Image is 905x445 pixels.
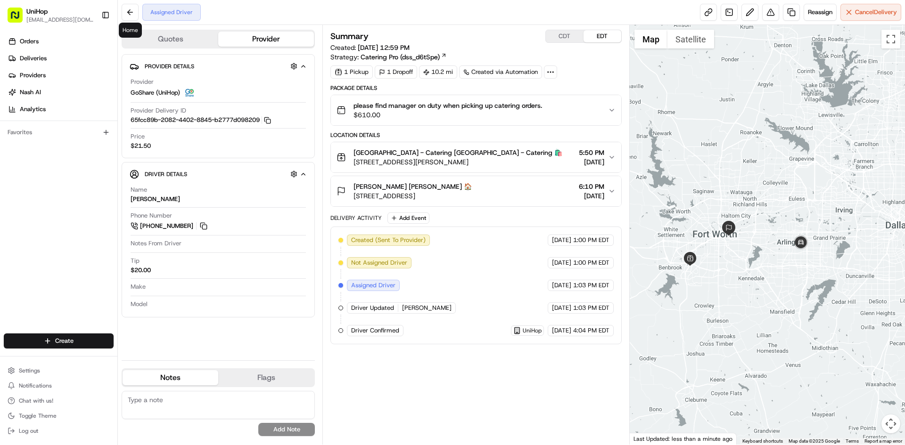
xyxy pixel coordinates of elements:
[419,65,457,79] div: 10.2 mi
[573,326,609,335] span: 4:04 PM EDT
[632,432,663,445] img: Google
[840,4,901,21] button: CancelDelivery
[9,90,26,107] img: 1736555255976-a54dd68f-1ca7-489b-9aae-adbdc363a1c4
[6,133,76,150] a: 📗Knowledge Base
[331,95,621,125] button: please find manager on duty when picking up catering orders.$610.00
[387,212,429,224] button: Add Event
[76,133,155,150] a: 💻API Documentation
[131,211,172,220] span: Phone Number
[584,30,621,42] button: EDT
[140,222,193,230] span: [PHONE_NUMBER]
[145,63,194,70] span: Provider Details
[351,281,395,290] span: Assigned Driver
[4,424,114,437] button: Log out
[4,68,117,83] a: Providers
[402,304,452,312] span: [PERSON_NAME]
[131,116,271,124] button: 65fcc89b-2082-4402-8845-b2777d098209
[546,30,584,42] button: CDT
[4,51,117,66] a: Deliveries
[579,191,604,201] span: [DATE]
[846,438,859,444] a: Terms (opens in new tab)
[131,257,140,265] span: Tip
[789,438,840,444] span: Map data ©2025 Google
[354,182,472,191] span: [PERSON_NAME] [PERSON_NAME] 🏠
[131,195,180,203] div: [PERSON_NAME]
[4,364,114,377] button: Settings
[864,438,902,444] a: Report a map error
[130,58,307,74] button: Provider Details
[351,259,407,267] span: Not Assigned Driver
[632,432,663,445] a: Open this area in Google Maps (opens a new window)
[184,87,195,98] img: goshare_logo.png
[19,367,40,374] span: Settings
[579,148,604,157] span: 5:50 PM
[4,125,114,140] div: Favorites
[130,166,307,182] button: Driver Details
[881,30,900,49] button: Toggle fullscreen view
[131,266,151,275] div: $20.00
[330,65,373,79] div: 1 Pickup
[123,32,218,47] button: Quotes
[573,304,609,312] span: 1:03 PM EDT
[131,142,151,150] span: $21.50
[20,88,41,97] span: Nash AI
[9,9,28,28] img: Nash
[459,65,542,79] a: Created via Automation
[4,333,114,348] button: Create
[354,157,562,167] span: [STREET_ADDRESS][PERSON_NAME]
[354,191,472,201] span: [STREET_ADDRESS]
[19,382,52,389] span: Notifications
[131,239,181,248] span: Notes From Driver
[160,93,172,104] button: Start new chat
[131,186,147,194] span: Name
[330,131,621,139] div: Location Details
[89,137,151,146] span: API Documentation
[131,89,180,97] span: GoShare (UniHop)
[330,214,382,222] div: Delivery Activity
[4,85,117,100] a: Nash AI
[131,221,209,231] a: [PHONE_NUMBER]
[552,281,571,290] span: [DATE]
[330,32,369,40] h3: Summary
[630,433,737,445] div: Last Updated: less than a minute ago
[4,379,114,392] button: Notifications
[20,54,47,63] span: Deliveries
[579,182,604,191] span: 6:10 PM
[19,397,53,405] span: Chat with us!
[358,43,410,52] span: [DATE] 12:59 PM
[354,148,562,157] span: [GEOGRAPHIC_DATA] - Catering [GEOGRAPHIC_DATA] - Catering 🛍️
[19,412,57,420] span: Toggle Theme
[218,32,314,47] button: Provider
[131,106,186,115] span: Provider Delivery ID
[552,304,571,312] span: [DATE]
[361,52,440,62] span: Catering Pro (dss_d6tSpe)
[20,105,46,113] span: Analytics
[131,283,146,291] span: Make
[579,157,604,167] span: [DATE]
[9,38,172,53] p: Welcome 👋
[881,414,900,433] button: Map camera controls
[330,52,447,62] div: Strategy:
[331,142,621,172] button: [GEOGRAPHIC_DATA] - Catering [GEOGRAPHIC_DATA] - Catering 🛍️[STREET_ADDRESS][PERSON_NAME]5:50 PM[...
[32,90,155,99] div: Start new chat
[855,8,897,16] span: Cancel Delivery
[26,7,48,16] button: UniHop
[4,409,114,422] button: Toggle Theme
[4,34,117,49] a: Orders
[351,236,426,244] span: Created (Sent To Provider)
[9,138,17,145] div: 📗
[808,8,832,16] span: Reassign
[552,326,571,335] span: [DATE]
[20,71,46,80] span: Providers
[55,337,74,345] span: Create
[742,438,783,445] button: Keyboard shortcuts
[94,160,114,167] span: Pylon
[123,370,218,385] button: Notes
[218,370,314,385] button: Flags
[4,394,114,407] button: Chat with us!
[131,78,154,86] span: Provider
[351,326,399,335] span: Driver Confirmed
[667,30,714,49] button: Show satellite imagery
[354,110,542,120] span: $610.00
